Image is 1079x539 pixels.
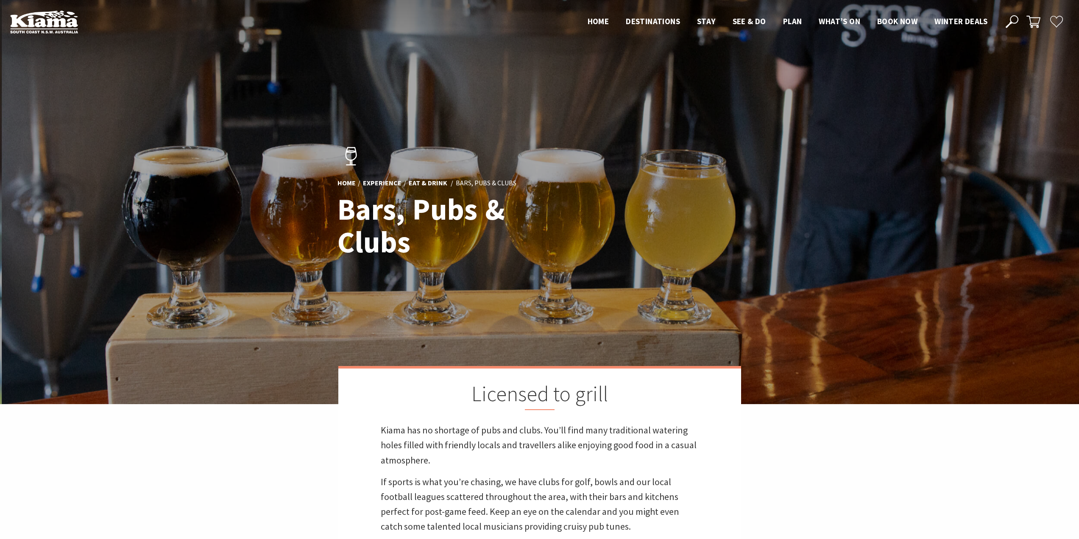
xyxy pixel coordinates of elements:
li: Bars, Pubs & Clubs [456,178,516,189]
span: Plan [783,16,802,26]
a: Home [337,179,356,188]
img: Kiama Logo [10,10,78,34]
span: Destinations [626,16,680,26]
h1: Bars, Pubs & Clubs [337,193,577,258]
span: See & Do [733,16,766,26]
span: Book now [877,16,917,26]
p: Kiama has no shortage of pubs and clubs. You’ll find many traditional watering holes filled with ... [381,423,699,468]
span: Home [588,16,609,26]
h2: Licensed to grill [381,381,699,410]
span: What’s On [819,16,860,26]
nav: Main Menu [579,15,996,29]
span: Stay [697,16,716,26]
span: Winter Deals [934,16,987,26]
p: If sports is what you’re chasing, we have clubs for golf, bowls and our local football leagues sc... [381,475,699,534]
a: Experience [363,179,401,188]
a: Eat & Drink [409,179,447,188]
